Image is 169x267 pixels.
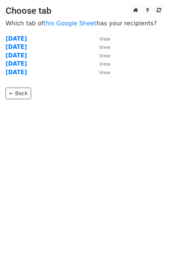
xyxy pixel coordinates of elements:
a: View [92,69,110,76]
a: [DATE] [6,52,27,59]
iframe: Chat Widget [132,231,169,267]
small: View [99,61,110,67]
small: View [99,36,110,42]
a: [DATE] [6,60,27,67]
a: View [92,35,110,42]
a: this Google Sheet [43,20,96,27]
a: View [92,52,110,59]
a: View [92,44,110,50]
h3: Choose tab [6,6,163,16]
a: ← Back [6,88,31,99]
a: [DATE] [6,44,27,50]
a: [DATE] [6,35,27,42]
a: [DATE] [6,69,27,76]
a: View [92,60,110,67]
small: View [99,70,110,75]
small: View [99,44,110,50]
p: Which tab of has your recipients? [6,19,163,27]
small: View [99,53,110,59]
